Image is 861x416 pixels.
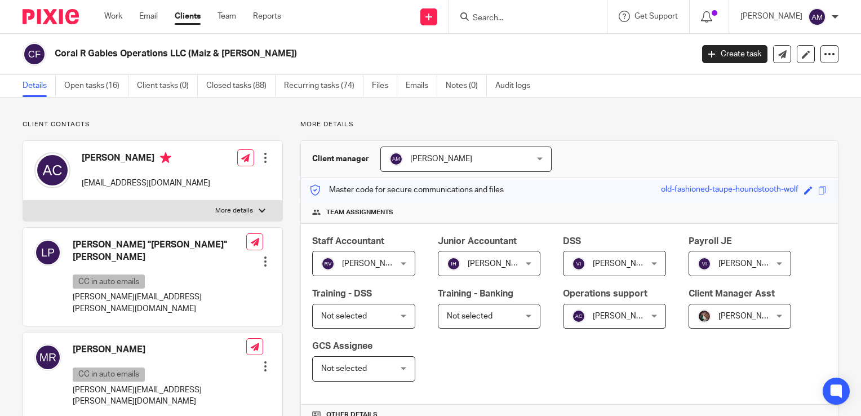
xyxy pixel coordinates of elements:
p: [PERSON_NAME][EMAIL_ADDRESS][PERSON_NAME][DOMAIN_NAME] [73,291,246,315]
div: old-fashioned-taupe-houndstooth-wolf [661,184,798,197]
span: Junior Accountant [438,237,517,246]
p: More details [215,206,253,215]
span: Client Manager Asst [689,289,775,298]
a: Clients [175,11,201,22]
input: Search [472,14,573,24]
span: [PERSON_NAME] [593,312,655,320]
p: Master code for secure communications and files [309,184,504,196]
span: GCS Assignee [312,342,372,351]
span: Training - Banking [438,289,513,298]
span: Get Support [634,12,678,20]
img: svg%3E [808,8,826,26]
span: [PERSON_NAME] [342,260,404,268]
img: svg%3E [447,257,460,271]
a: Recurring tasks (74) [284,75,363,97]
a: Team [218,11,236,22]
span: Team assignments [326,208,393,217]
span: [PERSON_NAME] [468,260,530,268]
span: Not selected [321,312,367,320]
h4: [PERSON_NAME] [82,152,210,166]
img: svg%3E [389,152,403,166]
a: Notes (0) [446,75,487,97]
a: Client tasks (0) [137,75,198,97]
p: [PERSON_NAME] [740,11,802,22]
p: CC in auto emails [73,275,145,289]
a: Audit logs [495,75,539,97]
span: Training - DSS [312,289,372,298]
a: Emails [406,75,437,97]
a: Create task [702,45,767,63]
img: svg%3E [23,42,46,66]
span: Not selected [321,365,367,373]
i: Primary [160,152,171,163]
img: svg%3E [572,309,585,323]
span: Not selected [447,312,492,320]
img: Pixie [23,9,79,24]
span: [PERSON_NAME] [718,312,780,320]
img: svg%3E [34,344,61,371]
img: svg%3E [34,239,61,266]
a: Reports [253,11,281,22]
a: Work [104,11,122,22]
h4: [PERSON_NAME] [73,344,246,356]
a: Open tasks (16) [64,75,128,97]
p: Client contacts [23,120,283,129]
span: [PERSON_NAME] [718,260,780,268]
span: Payroll JE [689,237,732,246]
h3: Client manager [312,153,369,165]
span: Staff Accountant [312,237,384,246]
a: Files [372,75,397,97]
h2: Coral R Gables Operations LLC (Maiz & [PERSON_NAME]) [55,48,559,60]
img: Profile%20picture%20JUS.JPG [698,309,711,323]
a: Closed tasks (88) [206,75,276,97]
img: svg%3E [698,257,711,271]
img: svg%3E [321,257,335,271]
span: DSS [563,237,581,246]
p: [PERSON_NAME][EMAIL_ADDRESS][PERSON_NAME][DOMAIN_NAME] [73,384,246,408]
img: svg%3E [34,152,70,188]
span: [PERSON_NAME] [410,155,472,163]
img: svg%3E [572,257,585,271]
p: [EMAIL_ADDRESS][DOMAIN_NAME] [82,178,210,189]
p: More details [300,120,838,129]
p: CC in auto emails [73,368,145,382]
a: Email [139,11,158,22]
span: Operations support [563,289,647,298]
a: Details [23,75,56,97]
h4: [PERSON_NAME] "[PERSON_NAME]" [PERSON_NAME] [73,239,246,263]
span: [PERSON_NAME] [593,260,655,268]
